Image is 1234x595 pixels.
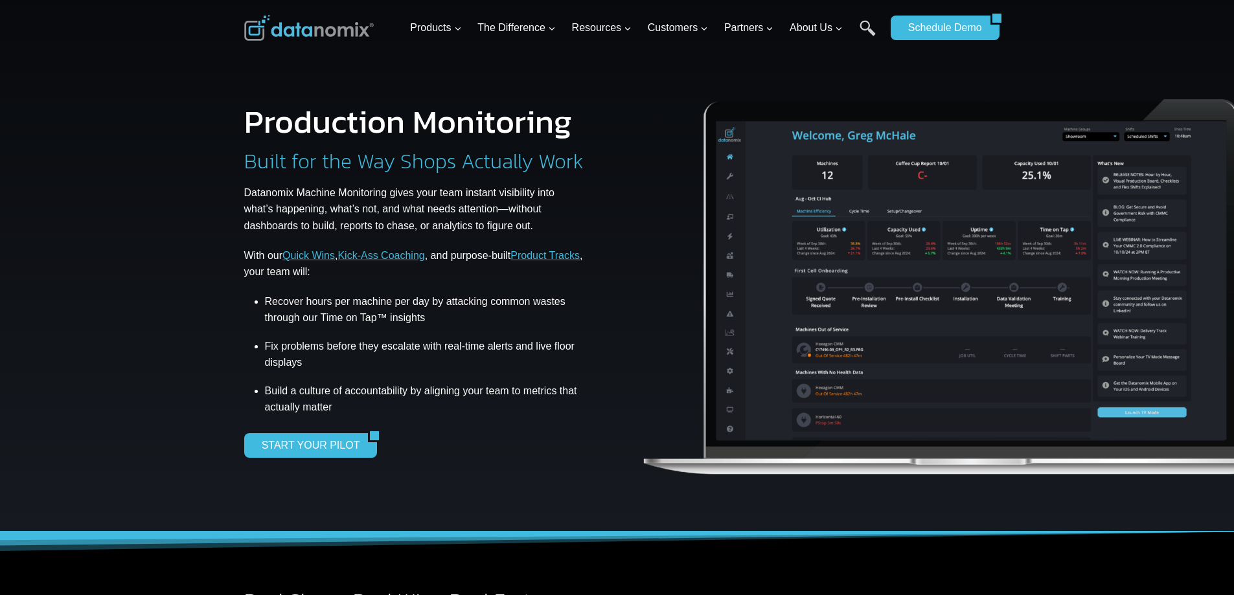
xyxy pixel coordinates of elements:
a: Quick Wins [282,250,335,261]
nav: Primary Navigation [405,7,884,49]
a: START YOUR PILOT [244,433,369,458]
a: Product Tracks [510,250,580,261]
a: Search [860,20,876,49]
span: The Difference [477,19,556,36]
img: Datanomix [244,15,374,41]
span: Resources [572,19,632,36]
h2: Built for the Way Shops Actually Work [244,151,584,172]
h1: Production Monitoring [244,106,572,138]
span: Partners [724,19,773,36]
span: Products [410,19,461,36]
li: Build a culture of accountability by aligning your team to metrics that actually matter [265,378,586,420]
span: Customers [648,19,708,36]
a: Kick-Ass Coaching [337,250,424,261]
a: Schedule Demo [891,16,990,40]
li: Fix problems before they escalate with real-time alerts and live floor displays [265,331,586,378]
span: About Us [790,19,843,36]
p: Datanomix Machine Monitoring gives your team instant visibility into what’s happening, what’s not... [244,185,586,234]
li: Recover hours per machine per day by attacking common wastes through our Time on Tap™ insights [265,293,586,331]
p: With our , , and purpose-built , your team will: [244,247,586,280]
